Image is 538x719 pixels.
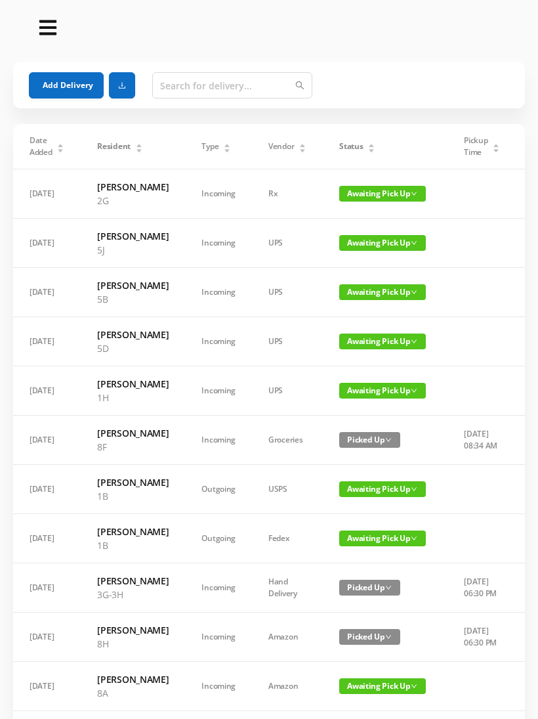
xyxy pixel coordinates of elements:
[185,219,252,268] td: Incoming
[97,574,169,588] h6: [PERSON_NAME]
[97,588,169,601] p: 3G-3H
[97,194,169,207] p: 2G
[411,683,417,689] i: icon: down
[252,268,323,317] td: UPS
[339,141,363,152] span: Status
[339,531,426,546] span: Awaiting Pick Up
[224,147,231,151] i: icon: caret-down
[97,686,169,700] p: 8A
[135,147,142,151] i: icon: caret-down
[299,147,306,151] i: icon: caret-down
[185,268,252,317] td: Incoming
[411,240,417,246] i: icon: down
[29,72,104,98] button: Add Delivery
[339,334,426,349] span: Awaiting Pick Up
[339,481,426,497] span: Awaiting Pick Up
[339,678,426,694] span: Awaiting Pick Up
[97,525,169,538] h6: [PERSON_NAME]
[368,142,375,146] i: icon: caret-up
[97,292,169,306] p: 5B
[185,416,252,465] td: Incoming
[252,169,323,219] td: Rx
[97,391,169,404] p: 1H
[13,169,81,219] td: [DATE]
[464,135,487,158] span: Pickup Time
[339,186,426,202] span: Awaiting Pick Up
[385,634,392,640] i: icon: down
[224,142,231,146] i: icon: caret-up
[97,538,169,552] p: 1B
[411,486,417,492] i: icon: down
[252,317,323,366] td: UPS
[447,416,516,465] td: [DATE] 08:34 AM
[185,514,252,563] td: Outgoing
[30,135,52,158] span: Date Added
[299,142,306,150] div: Sort
[385,584,392,591] i: icon: down
[411,387,417,394] i: icon: down
[447,613,516,662] td: [DATE] 06:30 PM
[13,662,81,711] td: [DATE]
[252,514,323,563] td: Fedex
[13,563,81,613] td: [DATE]
[252,465,323,514] td: USPS
[185,169,252,219] td: Incoming
[447,563,516,613] td: [DATE] 06:30 PM
[13,514,81,563] td: [DATE]
[13,465,81,514] td: [DATE]
[268,141,294,152] span: Vendor
[13,366,81,416] td: [DATE]
[97,623,169,637] h6: [PERSON_NAME]
[97,377,169,391] h6: [PERSON_NAME]
[13,317,81,366] td: [DATE]
[185,366,252,416] td: Incoming
[97,278,169,292] h6: [PERSON_NAME]
[97,489,169,503] p: 1B
[252,219,323,268] td: UPS
[492,142,500,150] div: Sort
[411,289,417,295] i: icon: down
[97,341,169,355] p: 5D
[339,629,400,645] span: Picked Up
[368,147,375,151] i: icon: caret-down
[13,613,81,662] td: [DATE]
[339,383,426,399] span: Awaiting Pick Up
[252,662,323,711] td: Amazon
[223,142,231,150] div: Sort
[57,147,64,151] i: icon: caret-down
[13,268,81,317] td: [DATE]
[252,416,323,465] td: Groceries
[201,141,218,152] span: Type
[339,580,400,596] span: Picked Up
[339,284,426,300] span: Awaiting Pick Up
[97,328,169,341] h6: [PERSON_NAME]
[185,317,252,366] td: Incoming
[493,147,500,151] i: icon: caret-down
[411,338,417,345] i: icon: down
[135,142,143,150] div: Sort
[97,229,169,243] h6: [PERSON_NAME]
[135,142,142,146] i: icon: caret-up
[97,637,169,651] p: 8H
[411,190,417,197] i: icon: down
[385,437,392,443] i: icon: down
[97,672,169,686] h6: [PERSON_NAME]
[97,440,169,454] p: 8F
[109,72,135,98] button: icon: download
[299,142,306,146] i: icon: caret-up
[252,366,323,416] td: UPS
[411,535,417,542] i: icon: down
[185,465,252,514] td: Outgoing
[97,426,169,440] h6: [PERSON_NAME]
[97,180,169,194] h6: [PERSON_NAME]
[56,142,64,150] div: Sort
[97,243,169,257] p: 5J
[152,72,312,98] input: Search for delivery...
[185,662,252,711] td: Incoming
[97,141,131,152] span: Resident
[252,613,323,662] td: Amazon
[252,563,323,613] td: Hand Delivery
[185,613,252,662] td: Incoming
[367,142,375,150] div: Sort
[13,219,81,268] td: [DATE]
